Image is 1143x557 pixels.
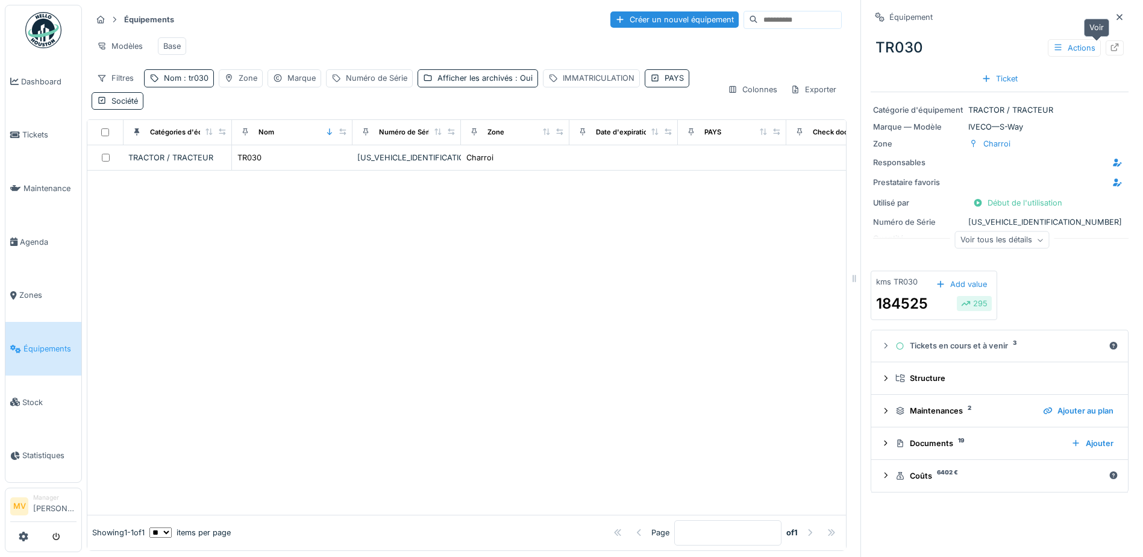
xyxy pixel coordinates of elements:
span: Tickets [22,129,77,140]
span: Maintenance [23,183,77,194]
div: IMMATRICULATION [563,72,634,84]
div: Créer un nouvel équipement [610,11,739,28]
div: TRACTOR / TRACTEUR [873,104,1126,116]
div: Filtres [92,69,139,87]
summary: Tickets en cours et à venir3 [876,335,1123,357]
a: Zones [5,269,81,323]
div: Équipement [889,11,933,23]
summary: Maintenances2Ajouter au plan [876,400,1123,422]
div: IVECO — S-Way [873,121,1126,133]
div: Marque — Modèle [873,121,963,133]
div: Numéro de Série [346,72,407,84]
div: PAYS [665,72,684,84]
img: Badge_color-CXgf-gQk.svg [25,12,61,48]
div: Zone [487,127,504,137]
span: : Oui [513,74,533,83]
div: TR030 [871,32,1129,63]
summary: Coûts6402 € [876,465,1123,487]
a: Stock [5,376,81,429]
div: Début de l'utilisation [968,195,1067,211]
a: Dashboard [5,55,81,109]
div: Base [163,40,181,52]
div: Tickets en cours et à venir [895,340,1104,351]
span: Dashboard [21,76,77,87]
div: Charroi [466,152,493,163]
div: Add value [931,276,992,292]
strong: Équipements [119,14,179,25]
div: Société [111,95,138,107]
div: PAYS [704,127,721,137]
div: Date d'expiration [596,127,652,137]
div: Voir [1084,19,1109,36]
div: [US_VEHICLE_IDENTIFICATION_NUMBER] [357,152,456,163]
summary: Documents19Ajouter [876,432,1123,455]
span: Stock [22,397,77,408]
div: Check document date [813,127,886,137]
div: Structure [895,373,1113,384]
div: Manager [33,493,77,502]
span: Équipements [23,343,77,354]
span: : tr030 [181,74,208,83]
div: Ajouter au plan [1038,403,1118,419]
div: Marque [287,72,316,84]
div: Utilisé par [873,197,963,209]
div: Nom [164,72,208,84]
summary: Structure [876,367,1123,389]
div: Prestataire favoris [873,177,963,188]
span: Zones [19,289,77,301]
span: Statistiques [22,450,77,461]
div: Documents [895,438,1062,449]
div: 295 [961,298,988,309]
li: [PERSON_NAME] [33,493,77,519]
div: Exporter [785,81,842,98]
a: Équipements [5,322,81,376]
div: Modèles [92,37,148,55]
span: Agenda [20,236,77,248]
div: Numéro de Série [379,127,434,137]
div: Ticket [977,71,1022,87]
div: TRACTOR / TRACTEUR [128,152,227,163]
div: [US_VEHICLE_IDENTIFICATION_NUMBER] [873,216,1126,228]
div: Numéro de Série [873,216,963,228]
div: Actions [1048,39,1101,57]
div: Maintenances [895,405,1033,417]
div: Charroi [983,138,1010,149]
div: Responsables [873,157,963,168]
div: items per page [149,527,231,538]
div: Coûts [895,470,1104,482]
a: Tickets [5,109,81,162]
div: 184525 [876,293,928,315]
div: kms TR030 [876,276,918,288]
a: MV Manager[PERSON_NAME] [10,493,77,522]
div: Page [651,527,669,538]
div: Catégorie d'équipement [873,104,963,116]
div: Nom [258,127,274,137]
div: TR030 [237,152,261,163]
div: Zone [239,72,257,84]
a: Statistiques [5,429,81,483]
div: Ajouter [1066,435,1118,452]
div: Voir tous les détails [955,231,1050,249]
div: Catégories d'équipement [150,127,234,137]
strong: of 1 [786,527,798,538]
a: Agenda [5,215,81,269]
div: Showing 1 - 1 of 1 [92,527,145,538]
a: Maintenance [5,162,81,215]
div: Afficher les archivés [437,72,533,84]
div: Zone [873,138,963,149]
div: Colonnes [722,81,783,98]
li: MV [10,497,28,515]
